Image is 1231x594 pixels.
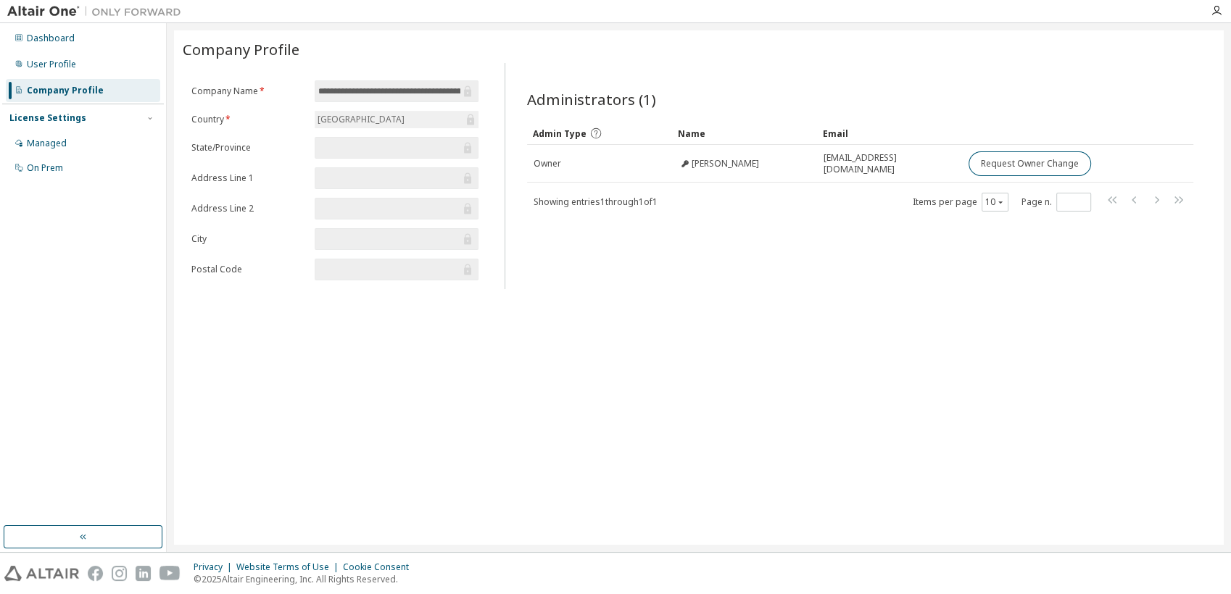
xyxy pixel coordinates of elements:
div: License Settings [9,112,86,124]
span: [PERSON_NAME] [692,158,759,170]
label: Postal Code [191,264,306,275]
label: City [191,233,306,245]
div: [GEOGRAPHIC_DATA] [315,111,478,128]
div: Privacy [194,561,236,573]
p: © 2025 Altair Engineering, Inc. All Rights Reserved. [194,573,418,585]
img: instagram.svg [112,566,127,581]
div: On Prem [27,162,63,174]
div: Name [678,122,811,145]
img: facebook.svg [88,566,103,581]
div: User Profile [27,59,76,70]
div: Website Terms of Use [236,561,343,573]
span: Items per page [913,193,1008,212]
label: Country [191,114,306,125]
img: youtube.svg [159,566,181,581]
div: Cookie Consent [343,561,418,573]
span: Administrators (1) [527,89,656,109]
span: Company Profile [183,39,299,59]
div: [GEOGRAPHIC_DATA] [315,112,407,127]
img: Altair One [7,4,188,19]
img: linkedin.svg [136,566,151,581]
div: Email [823,122,956,145]
span: Page n. [1021,193,1091,212]
button: 10 [985,196,1005,208]
label: Address Line 2 [191,203,306,214]
div: Dashboard [27,33,75,44]
img: altair_logo.svg [4,566,79,581]
label: Address Line 1 [191,172,306,184]
span: Owner [534,158,561,170]
button: Request Owner Change [969,151,1091,176]
label: Company Name [191,85,306,97]
span: [EMAIL_ADDRESS][DOMAIN_NAME] [824,152,956,175]
div: Company Profile [27,85,104,96]
span: Admin Type [533,127,587,140]
div: Managed [27,138,67,149]
span: Showing entries 1 through 1 of 1 [534,196,658,208]
label: State/Province [191,142,306,154]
